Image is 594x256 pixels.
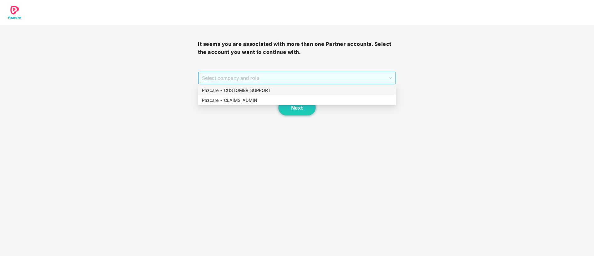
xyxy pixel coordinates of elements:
[202,97,392,104] div: Pazcare - CLAIMS_ADMIN
[202,87,392,94] div: Pazcare - CUSTOMER_SUPPORT
[278,100,316,115] button: Next
[198,40,396,56] h3: It seems you are associated with more than one Partner accounts. Select the account you want to c...
[291,105,303,111] span: Next
[198,85,396,95] div: Pazcare - CUSTOMER_SUPPORT
[202,72,392,84] span: Select company and role
[198,95,396,105] div: Pazcare - CLAIMS_ADMIN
